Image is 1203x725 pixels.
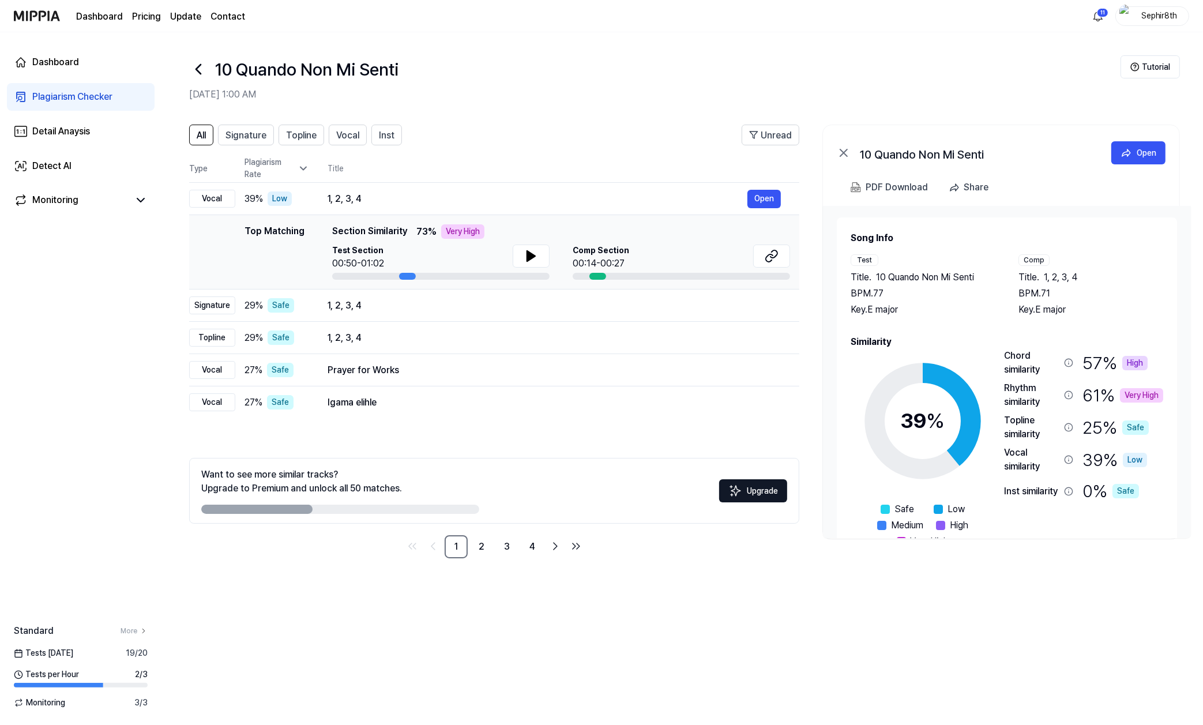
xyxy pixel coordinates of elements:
[126,647,148,659] span: 19 / 20
[189,296,235,314] div: Signature
[1130,62,1140,72] img: Help
[189,393,235,411] div: Vocal
[14,668,79,681] span: Tests per Hour
[225,129,266,142] span: Signature
[1121,55,1180,78] button: Tutorial
[332,257,384,271] div: 00:50-01:02
[329,125,367,145] button: Vocal
[328,363,781,377] div: Prayer for Works
[1004,414,1059,441] div: Topline similarity
[134,697,148,709] span: 3 / 3
[1123,453,1147,467] div: Low
[495,535,518,558] a: 3
[445,535,468,558] a: 1
[189,155,235,183] th: Type
[286,129,317,142] span: Topline
[911,535,949,549] span: Very High
[848,176,930,199] button: PDF Download
[268,330,294,345] div: Safe
[1004,349,1059,377] div: Chord similarity
[851,254,878,266] div: Test
[876,271,974,284] span: 10 Quando Non Mi Senti
[328,192,747,206] div: 1, 2, 3, 4
[268,298,294,313] div: Safe
[573,257,629,271] div: 00:14-00:27
[121,626,148,636] a: More
[470,535,493,558] a: 2
[719,479,787,502] button: Upgrade
[1122,420,1149,435] div: Safe
[1089,7,1107,25] button: 알림11
[245,331,263,345] span: 29 %
[1097,8,1108,17] div: 11
[14,647,73,659] span: Tests [DATE]
[132,10,161,24] button: Pricing
[950,519,968,532] span: High
[901,405,945,437] div: 39
[218,125,274,145] button: Signature
[1004,446,1059,474] div: Vocal similarity
[76,10,123,24] a: Dashboard
[1018,254,1050,266] div: Comp
[1082,381,1163,409] div: 61 %
[747,190,781,208] button: Open
[742,125,799,145] button: Unread
[719,489,787,500] a: SparklesUpgrade
[823,206,1191,538] a: Song InfoTestTitle.10 Quando Non Mi SentiBPM.77Key.E majorCompTitle.1, 2, 3, 4BPM.71Key.E majorSi...
[210,10,245,24] a: Contact
[332,224,407,239] span: Section Similarity
[32,55,79,69] div: Dashboard
[328,331,781,345] div: 1, 2, 3, 4
[14,624,54,638] span: Standard
[14,193,129,207] a: Monitoring
[245,363,262,377] span: 27 %
[379,129,394,142] span: Inst
[1111,141,1166,164] button: Open
[328,396,781,410] div: Igama elihle
[441,224,484,239] div: Very High
[32,193,78,207] div: Monitoring
[948,502,965,516] span: Low
[32,159,72,173] div: Detect AI
[761,129,792,142] span: Unread
[371,125,402,145] button: Inst
[170,10,201,24] a: Update
[279,125,324,145] button: Topline
[851,231,1163,245] h2: Song Info
[424,537,442,555] a: Go to previous page
[336,129,359,142] span: Vocal
[860,146,1091,160] div: 10 Quando Non Mi Senti
[267,363,294,377] div: Safe
[7,152,155,180] a: Detect AI
[851,335,1163,349] h2: Similarity
[1082,446,1147,474] div: 39 %
[328,155,799,182] th: Title
[1082,478,1139,504] div: 0 %
[851,303,995,317] div: Key. E major
[332,245,384,257] span: Test Section
[891,519,923,532] span: Medium
[267,395,294,410] div: Safe
[728,484,742,498] img: Sparkles
[245,156,309,181] div: Plagiarism Rate
[215,57,399,82] h1: 10 Quando Non Mi Senti
[546,537,565,555] a: Go to next page
[1137,146,1156,159] div: Open
[851,271,871,284] span: Title .
[1004,381,1059,409] div: Rhythm similarity
[1120,388,1163,403] div: Very High
[1119,5,1133,28] img: profile
[245,396,262,410] span: 27 %
[1044,271,1077,284] span: 1, 2, 3, 4
[1137,9,1182,22] div: Sephir8th
[1122,356,1148,370] div: High
[944,176,998,199] button: Share
[189,125,213,145] button: All
[964,180,988,195] div: Share
[1018,303,1163,317] div: Key. E major
[189,361,235,379] div: Vocal
[189,329,235,347] div: Topline
[851,287,995,300] div: BPM. 77
[245,299,263,313] span: 29 %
